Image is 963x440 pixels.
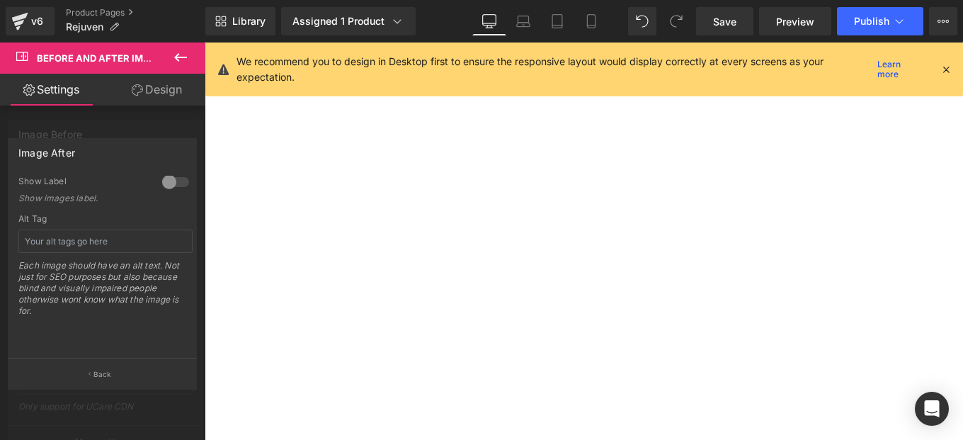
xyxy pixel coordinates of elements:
p: Back [93,369,112,380]
button: Publish [837,7,923,35]
button: Redo [662,7,690,35]
div: Image After [18,139,75,159]
input: Your alt tags go here [18,230,193,253]
a: Tablet [540,7,574,35]
div: Open Intercom Messenger [915,392,949,426]
a: Desktop [472,7,506,35]
div: Each image should have an alt text. Not just for SEO purposes but also because blind and visually... [18,260,193,326]
a: Mobile [574,7,608,35]
span: Preview [776,14,814,29]
div: Alt Tag [18,214,193,224]
div: Show images label. [18,193,146,203]
span: Publish [854,16,889,27]
div: v6 [28,12,46,30]
div: Assigned 1 Product [292,14,404,28]
a: Laptop [506,7,540,35]
a: New Library [205,7,275,35]
div: Show Label [18,176,148,191]
a: Design [106,74,208,106]
a: v6 [6,7,55,35]
a: Product Pages [66,7,205,18]
span: Save [713,14,736,29]
span: Before and After Images [37,52,169,64]
span: Library [232,15,266,28]
button: More [929,7,957,35]
button: Undo [628,7,656,35]
a: Learn more [872,61,929,78]
a: Preview [759,7,831,35]
p: We recommend you to design in Desktop first to ensure the responsive layout would display correct... [237,54,872,85]
button: Back [8,358,197,390]
span: Rejuven [66,21,103,33]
